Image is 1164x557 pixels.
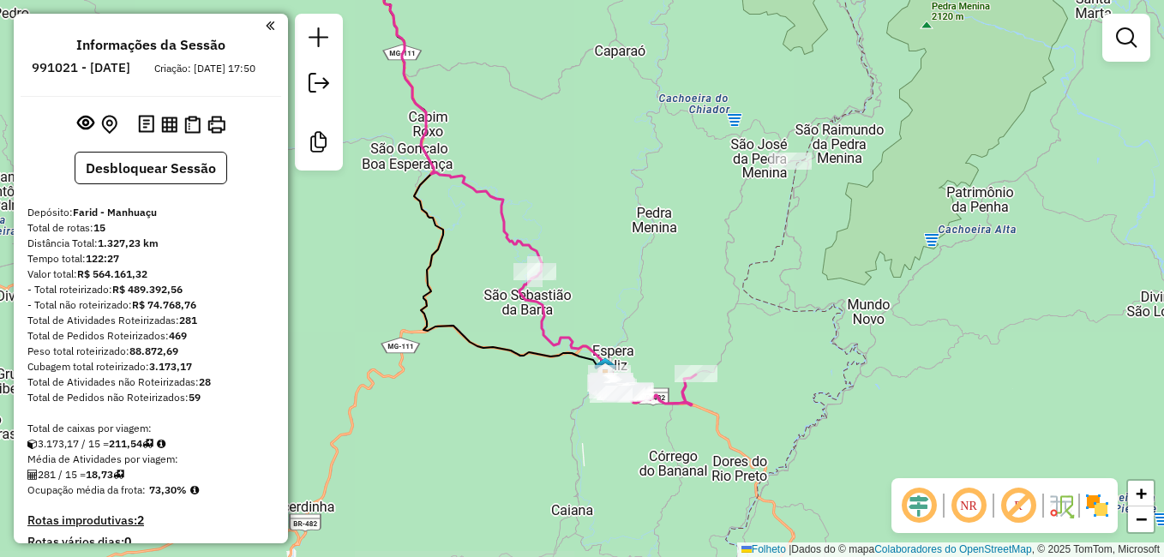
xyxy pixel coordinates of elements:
button: Imprimir Rotas [204,112,229,137]
span: Ocultar deslocamento [898,485,939,526]
div: Tempo total: [27,251,274,267]
i: Cubagem total roteirizado [27,439,38,449]
div: Distância Total: [27,236,274,251]
strong: R$ 74.768,76 [132,298,196,311]
a: Exportar sessão [302,66,336,105]
span: + [1136,482,1147,504]
span: Ocultar NR [948,485,989,526]
strong: 3.173,17 [149,360,192,373]
i: Total de rotas [142,439,153,449]
span: | [789,543,791,555]
div: Total de Atividades Roteirizadas: [27,313,274,328]
strong: 15 [93,221,105,234]
a: Ampliar [1128,481,1154,506]
a: Clique aqui para minimizar o painel [266,15,274,35]
a: Nova sessão e pesquisa [302,21,336,59]
a: Colaboradores do OpenStreetMap [874,543,1031,555]
h6: 991021 - [DATE] [32,60,130,75]
div: Peso total roteirizado: [27,344,274,359]
img: Fluxo de ruas [1047,492,1075,519]
div: Total de Atividades não Roteirizadas: [27,374,274,390]
em: Média calculada utilizando a maior ocupação (%Peso ou %Cubagem) de cada rota da sessão. Rotas cro... [190,485,199,495]
button: Visualizar Romaneio [181,112,204,137]
strong: 281 [179,314,197,326]
button: Exibir sessão original [74,111,98,138]
img: Exibir/Ocultar setores [1083,492,1111,519]
button: Centralizar mapa no depósito ou ponto de apoio [98,111,121,138]
strong: 122:27 [86,252,119,265]
button: Desbloquear Sessão [75,152,227,184]
div: - Total roteirizado: [27,282,274,297]
a: Exibir filtros [1109,21,1143,55]
div: Valor total: [27,267,274,282]
div: Cubagem total roteirizado: [27,359,274,374]
img: ESPERA FELIZ [594,356,616,379]
i: Total de rotas [113,470,124,480]
font: 3.173,17 / 15 = [38,437,142,450]
h4: Rotas vários dias: [27,535,274,549]
span: Ocupação média da frota: [27,483,146,496]
strong: 0 [124,534,131,549]
strong: 73,30% [149,483,187,496]
div: Média de Atividades por viagem: [27,452,274,467]
div: - Total não roteirizado: [27,297,274,313]
div: Criação: [DATE] 17:50 [147,61,262,76]
div: Total de Pedidos não Roteirizados: [27,390,274,405]
i: Total de Atividades [27,470,38,480]
h4: Rotas improdutivas: [27,513,274,528]
strong: 2 [137,512,144,528]
strong: 28 [199,375,211,388]
span: Exibir rótulo [998,485,1039,526]
strong: R$ 489.392,56 [112,283,183,296]
a: Folheto [741,543,786,555]
div: Atividade não roteirizada - BAR E MERCEARIA DO P [769,153,812,170]
div: Depósito: [27,205,274,220]
strong: 59 [189,391,201,404]
a: Criar modelo [302,125,336,164]
font: 281 / 15 = [38,468,113,481]
span: − [1136,508,1147,530]
button: Logs desbloquear sessão [135,111,158,138]
strong: R$ 564.161,32 [77,267,147,280]
div: Dados do © mapa , © 2025 TomTom, Microsoft [737,542,1164,557]
button: Visualizar relatório de Roteirização [158,112,181,135]
strong: 18,73 [86,468,113,481]
strong: 1.327,23 km [98,237,159,249]
i: Meta Caixas/viagem: 1,00 Diferença: 210,54 [157,439,165,449]
div: Total de Pedidos Roteirizados: [27,328,274,344]
strong: 469 [169,329,187,342]
div: Total de rotas: [27,220,274,236]
strong: 211,54 [109,437,142,450]
div: Total de caixas por viagem: [27,421,274,436]
strong: Farid - Manhuaçu [73,206,157,219]
h4: Informações da Sessão [76,37,225,53]
strong: 88.872,69 [129,344,178,357]
a: Diminuir o zoom [1128,506,1154,532]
